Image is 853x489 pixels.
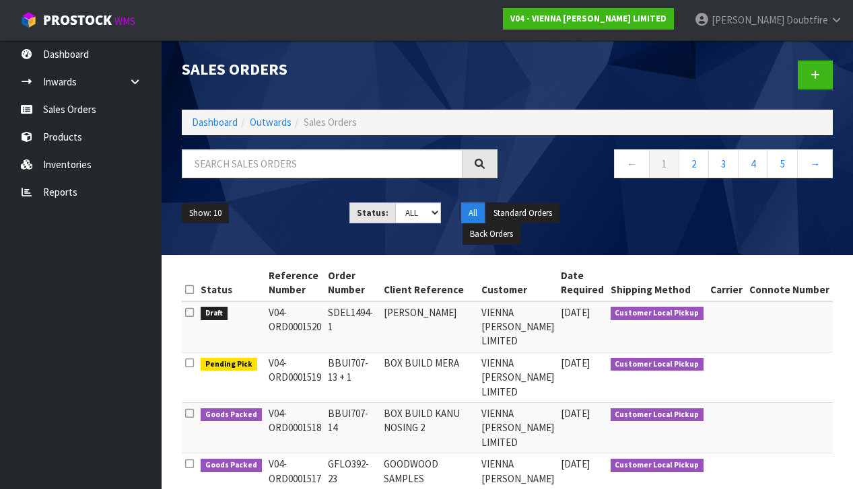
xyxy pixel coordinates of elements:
[611,358,704,371] span: Customer Local Pickup
[325,301,380,352] td: SDEL1494-1
[486,202,559,224] button: Standard Orders
[304,116,357,128] span: Sales Orders
[557,265,607,301] th: Date Required
[192,116,238,128] a: Dashboard
[614,149,650,178] a: ←
[182,149,463,178] input: Search sales orders
[607,265,708,301] th: Shipping Method
[561,457,590,470] span: [DATE]
[738,149,768,178] a: 4
[380,301,478,352] td: [PERSON_NAME]
[182,202,229,224] button: Show: 10
[182,61,498,78] h1: Sales Orders
[20,11,37,28] img: cube-alt.png
[325,265,380,301] th: Order Number
[786,13,828,26] span: Doubtfire
[461,202,485,224] button: All
[478,352,557,402] td: VIENNA [PERSON_NAME] LIMITED
[649,149,679,178] a: 1
[357,207,388,219] strong: Status:
[265,265,325,301] th: Reference Number
[325,352,380,402] td: BBUI707-13 + 1
[114,15,135,28] small: WMS
[611,459,704,472] span: Customer Local Pickup
[43,11,112,29] span: ProStock
[767,149,798,178] a: 5
[561,356,590,369] span: [DATE]
[201,307,228,320] span: Draft
[463,223,520,245] button: Back Orders
[380,265,478,301] th: Client Reference
[325,403,380,453] td: BBUI707-14
[201,358,257,371] span: Pending Pick
[478,265,557,301] th: Customer
[679,149,709,178] a: 2
[265,403,325,453] td: V04-ORD0001518
[518,149,833,182] nav: Page navigation
[611,408,704,422] span: Customer Local Pickup
[797,149,833,178] a: →
[265,301,325,352] td: V04-ORD0001520
[510,13,667,24] strong: V04 - VIENNA [PERSON_NAME] LIMITED
[746,265,845,301] th: Connote Number
[380,403,478,453] td: BOX BUILD KANU NOSING 2
[265,352,325,402] td: V04-ORD0001519
[197,265,265,301] th: Status
[478,403,557,453] td: VIENNA [PERSON_NAME] LIMITED
[380,352,478,402] td: BOX BUILD MERA
[561,306,590,319] span: [DATE]
[201,459,262,472] span: Goods Packed
[712,13,784,26] span: [PERSON_NAME]
[250,116,292,128] a: Outwards
[478,301,557,352] td: VIENNA [PERSON_NAME] LIMITED
[708,149,739,178] a: 3
[201,408,262,422] span: Goods Packed
[707,265,746,301] th: Carrier
[561,407,590,420] span: [DATE]
[611,307,704,320] span: Customer Local Pickup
